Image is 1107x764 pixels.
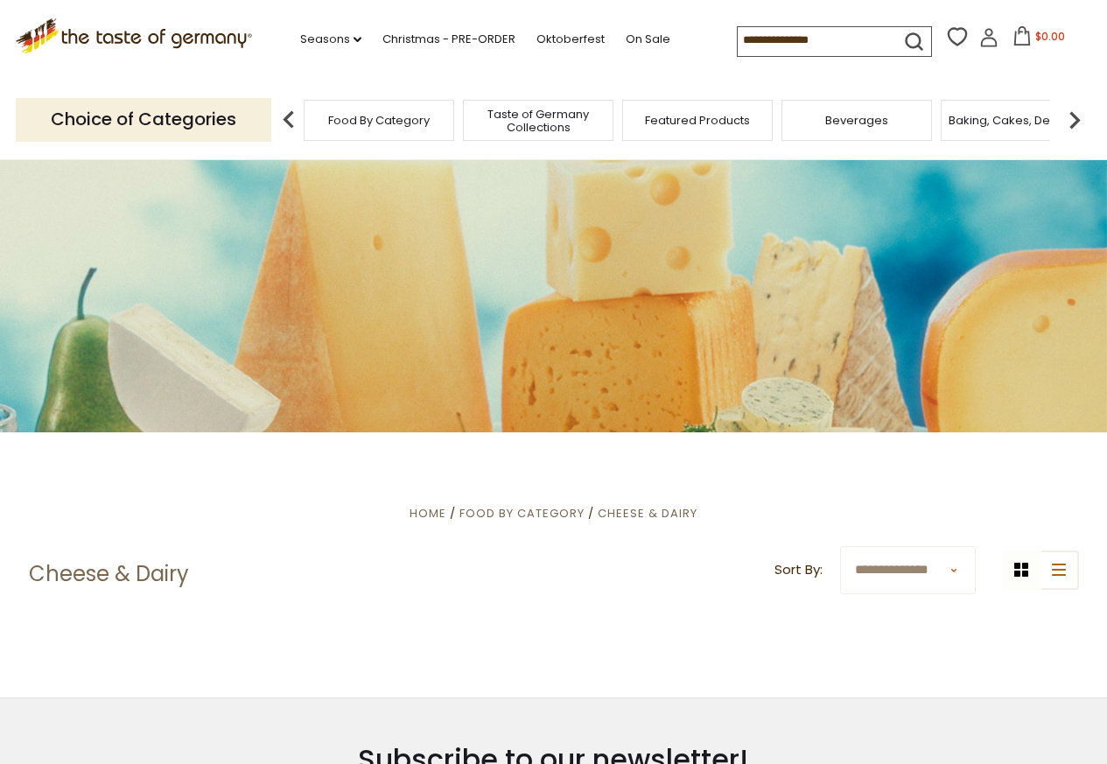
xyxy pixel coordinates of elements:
[626,30,670,49] a: On Sale
[300,30,361,49] a: Seasons
[774,559,823,581] label: Sort By:
[645,114,750,127] a: Featured Products
[410,505,446,522] a: Home
[271,102,306,137] img: previous arrow
[825,114,888,127] a: Beverages
[536,30,605,49] a: Oktoberfest
[949,114,1084,127] a: Baking, Cakes, Desserts
[382,30,515,49] a: Christmas - PRE-ORDER
[29,561,189,587] h1: Cheese & Dairy
[598,505,697,522] a: Cheese & Dairy
[16,98,271,141] p: Choice of Categories
[459,505,585,522] a: Food By Category
[1002,26,1076,53] button: $0.00
[328,114,430,127] a: Food By Category
[1057,102,1092,137] img: next arrow
[468,108,608,134] a: Taste of Germany Collections
[1035,29,1065,44] span: $0.00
